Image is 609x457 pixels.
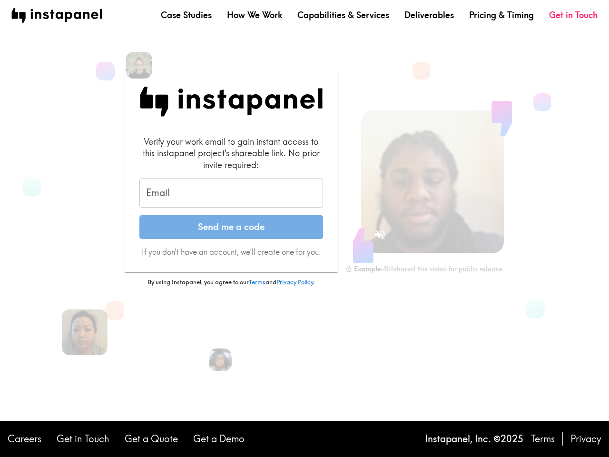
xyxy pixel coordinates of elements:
p: If you don't have an account, we'll create one for you. [139,247,323,257]
a: Get a Demo [193,432,245,446]
button: Sound is off [370,224,390,245]
a: Privacy [570,432,601,446]
img: Cassandra [209,348,232,371]
a: How We Work [227,9,282,21]
a: Terms [531,432,555,446]
a: Get in Touch [57,432,109,446]
a: Careers [8,432,41,446]
img: Lisa [62,309,108,355]
div: - Bill shared this video for public release. [345,265,504,273]
a: Deliverables [404,9,454,21]
a: Capabilities & Services [297,9,389,21]
p: Instapanel, Inc. © 2025 [425,432,523,446]
div: Verify your work email to gain instant access to this instapanel project's shareable link. No pri... [139,136,323,171]
img: instapanel [11,8,102,23]
a: Terms [249,278,265,286]
button: Send me a code [139,215,323,239]
a: Privacy Policy [276,278,313,286]
img: Martina [126,52,152,79]
a: Case Studies [161,9,212,21]
a: Pricing & Timing [469,9,534,21]
img: Instapanel [139,87,323,117]
a: Get a Quote [125,432,178,446]
b: Example [354,265,381,273]
p: By using Instapanel, you agree to our and . [124,278,338,287]
a: Get in Touch [549,9,598,21]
